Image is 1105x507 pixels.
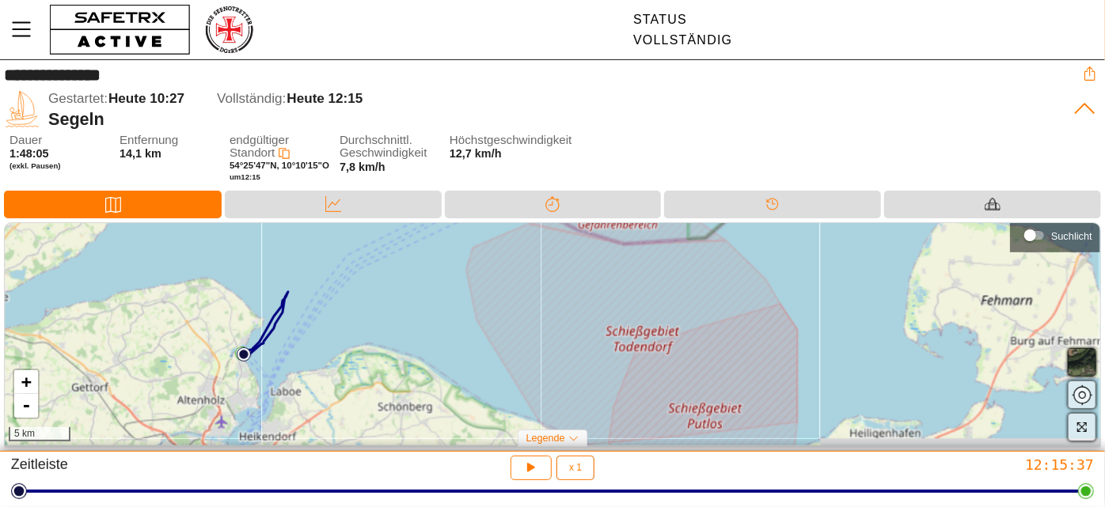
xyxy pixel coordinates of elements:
[21,395,32,415] font: -
[48,91,108,106] font: Gestartet:
[217,91,286,106] font: Vollständig:
[664,191,881,218] div: Zeitleiste
[556,456,594,480] button: x 1
[445,191,662,218] div: Trennung
[225,191,442,218] div: Daten
[340,133,427,160] font: Durchschnittl. Geschwindigkeit
[11,456,68,472] font: Zeitleiste
[48,109,104,129] font: Segeln
[230,161,329,170] font: 54°25'47"N, 10°10'15"O
[1025,456,1094,473] font: 12:15:37
[21,372,32,392] font: +
[108,91,184,106] font: Heute 10:27
[230,172,241,181] font: um
[9,133,42,146] font: Dauer
[14,428,35,439] font: 5 km
[287,91,363,106] font: Heute 12:15
[884,191,1101,218] div: Ausrüstung
[4,191,222,218] div: Karte
[633,33,732,47] font: Vollständig
[633,13,687,26] font: Status
[9,147,49,160] font: 1:48:05
[4,91,40,127] img: SAILING.svg
[235,346,249,361] img: PathEnd.svg
[1018,224,1092,248] div: Suchlicht
[985,196,1001,212] img: Equipment_Black.svg
[14,370,38,394] a: Vergrößern
[526,433,565,444] font: Legende
[450,147,502,160] font: 12,7 km/h
[9,161,61,170] font: (exkl. Pausen)
[569,462,582,473] font: x 1
[203,4,254,55] img: RescueLogo.png
[340,161,385,173] font: 7,8 km/h
[237,347,251,361] img: PathStart.svg
[450,133,572,146] font: Höchstgeschwindigkeit
[120,147,161,160] font: 14,1 km
[14,394,38,418] a: Herauszoomen
[120,133,178,146] font: Entfernung
[1051,230,1092,242] font: Suchlicht
[230,133,289,160] font: endgültiger Standort
[241,172,260,181] font: 12:15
